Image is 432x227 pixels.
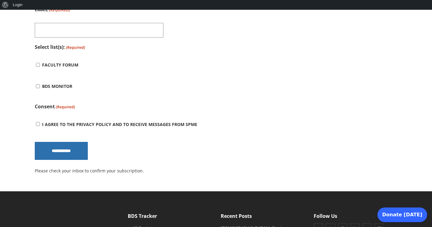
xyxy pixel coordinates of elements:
span: (Required) [55,102,75,111]
h5: Follow Us [314,213,398,219]
legend: Select list(s): [35,42,85,52]
p: Please check your inbox to confirm your subscription. [35,167,298,175]
label: I agree to the privacy policy and to receive messages from SPME [42,121,197,127]
label: BDS Monitor [42,76,72,97]
legend: Consent [35,102,75,111]
span: (Required) [65,43,85,52]
h5: BDS Tracker [128,213,212,219]
h5: Recent Posts [221,213,305,219]
label: Faculty Forum [42,54,78,76]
